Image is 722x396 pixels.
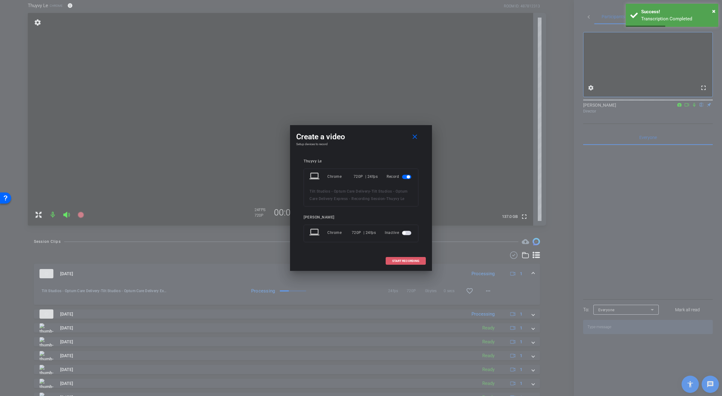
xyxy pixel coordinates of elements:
[385,227,413,238] div: Inactive
[641,8,714,15] div: Success!
[712,6,716,16] button: Close
[296,142,426,146] h4: Setup devices to record
[327,227,352,238] div: Chrome
[327,171,354,182] div: Chrome
[712,7,716,15] span: ×
[387,171,413,182] div: Record
[392,259,419,263] span: START RECORDING
[309,189,370,194] span: Tilt Studios - Optum Care Delivery
[386,257,426,265] button: START RECORDING
[386,197,405,201] span: Thuyvy Le
[354,171,378,182] div: 720P | 24fps
[309,227,321,238] mat-icon: laptop
[411,133,419,141] mat-icon: close
[309,171,321,182] mat-icon: laptop
[304,159,418,164] div: Thuyvy Le
[385,197,387,201] span: -
[641,15,714,22] div: Transcription Completed
[352,227,376,238] div: 720P | 24fps
[304,215,418,220] div: [PERSON_NAME]
[370,189,371,194] span: -
[296,131,426,142] div: Create a video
